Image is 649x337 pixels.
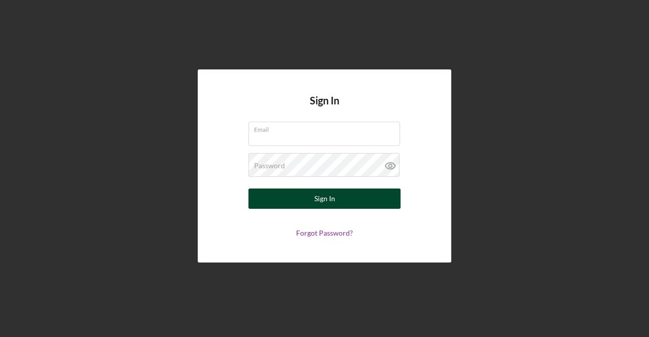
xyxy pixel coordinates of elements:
h4: Sign In [310,95,339,122]
label: Password [254,162,285,170]
label: Email [254,122,400,133]
div: Sign In [314,189,335,209]
a: Forgot Password? [296,229,353,237]
button: Sign In [248,189,401,209]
